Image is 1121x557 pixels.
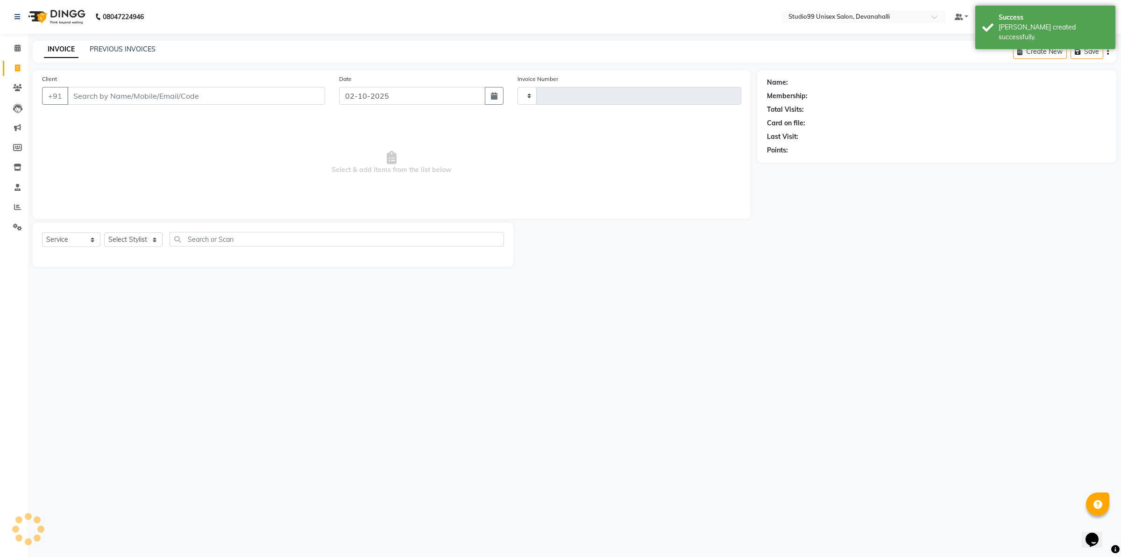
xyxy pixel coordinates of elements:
label: Client [42,75,57,83]
label: Date [339,75,352,83]
input: Search by Name/Mobile/Email/Code [67,87,325,105]
button: Create New [1013,44,1067,59]
div: Bill created successfully. [999,22,1108,42]
button: Save [1071,44,1103,59]
div: Membership: [767,91,808,101]
b: 08047224946 [103,4,144,30]
div: Last Visit: [767,132,798,142]
label: Invoice Number [518,75,558,83]
span: Select & add items from the list below [42,116,741,210]
img: logo [24,4,88,30]
a: INVOICE [44,41,78,58]
iframe: chat widget [1082,520,1112,548]
div: Points: [767,145,788,155]
a: PREVIOUS INVOICES [90,45,156,53]
div: Total Visits: [767,105,804,115]
button: +91 [42,87,68,105]
div: Card on file: [767,118,805,128]
input: Search or Scan [170,232,504,246]
div: Success [999,13,1108,22]
div: Name: [767,78,788,87]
